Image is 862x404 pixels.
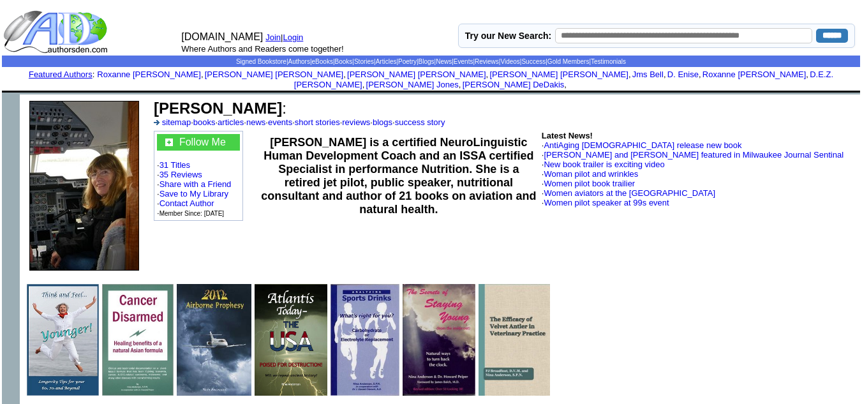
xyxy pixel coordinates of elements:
font: : [29,70,94,79]
font: i [666,71,667,79]
label: Try our New Search: [465,31,551,41]
font: i [364,82,366,89]
img: shim.gif [100,340,101,340]
font: · · · · · · [157,134,240,218]
img: 34307.jpg [403,284,475,396]
a: [PERSON_NAME] [PERSON_NAME] [347,70,486,79]
a: news [246,117,265,127]
font: i [461,82,462,89]
a: Stories [354,58,374,65]
a: Featured Authors [29,70,93,79]
a: Reviews [475,58,499,65]
font: Where Authors and Readers come together! [181,44,343,54]
a: success story [395,117,445,127]
img: 67209.jpg [479,284,550,396]
font: · · · · · · · · [154,117,445,127]
b: [PERSON_NAME] is a certified NeuroLinguistic Human Development Coach and an ISSA certified Specia... [261,136,536,216]
a: Signed Bookstore [236,58,286,65]
a: [PERSON_NAME] [PERSON_NAME] [205,70,343,79]
a: Share with a Friend [160,179,232,189]
a: AntiAging [DEMOGRAPHIC_DATA] release new book [544,140,741,150]
font: i [488,71,489,79]
a: Women aviators at the [GEOGRAPHIC_DATA] [544,188,715,198]
a: short stories [295,117,340,127]
a: Roxanne [PERSON_NAME] [97,70,201,79]
a: Contact Author [160,198,214,208]
img: 13841.jpg [177,284,251,396]
a: Testimonials [591,58,626,65]
a: Success [521,58,546,65]
font: : [154,100,286,117]
a: books [193,117,216,127]
a: 31 Titles [160,160,190,170]
a: blogs [373,117,392,127]
a: [PERSON_NAME] and [PERSON_NAME] featured in Milwaukee Journal Sentinal [544,150,843,160]
font: i [631,71,632,79]
a: eBooks [312,58,333,65]
img: gc.jpg [165,138,173,146]
font: i [346,71,347,79]
a: reviews [342,117,370,127]
font: i [567,82,568,89]
img: 27589.jpg [29,101,139,271]
font: · [542,150,843,160]
font: · [542,169,639,179]
a: Login [283,33,304,42]
font: i [701,71,702,79]
a: Articles [376,58,397,65]
a: Join [265,33,281,42]
font: [DOMAIN_NAME] [181,31,263,42]
a: [PERSON_NAME] Jones [366,80,459,89]
font: i [204,71,205,79]
a: Jms Bell [632,70,664,79]
img: shim.gif [2,94,20,112]
a: D. Enise [667,70,699,79]
a: Events [454,58,473,65]
a: events [268,117,292,127]
img: logo_ad.gif [3,10,110,54]
font: i [808,71,810,79]
a: 35 Reviews [160,170,202,179]
a: [PERSON_NAME] DeDakis [463,80,565,89]
a: Women pilot speaker at 99s event [544,198,669,207]
a: New book trailer is exciting video [544,160,664,169]
b: [PERSON_NAME] [154,100,282,117]
a: Women pilot book trailier [544,179,635,188]
font: Member Since: [DATE] [160,210,225,217]
font: · [542,188,715,198]
a: Save to My Library [160,189,228,198]
a: D.E.Z. [PERSON_NAME] [294,70,833,89]
b: Latest News! [542,131,593,140]
img: 13843.jpg [102,284,174,396]
img: 13840.jpg [255,284,328,396]
a: [PERSON_NAME] [PERSON_NAME] [489,70,628,79]
img: 16154.jpg [331,284,399,396]
a: Books [335,58,353,65]
font: · [542,140,742,150]
img: shim.gif [430,93,432,94]
font: | [281,33,308,42]
font: , , , , , , , , , , [97,70,833,89]
a: Roxanne [PERSON_NAME] [702,70,806,79]
a: articles [218,117,244,127]
a: Woman pilot and wrinkles [544,169,638,179]
font: · [542,198,669,207]
a: Follow Me [179,137,226,147]
a: News [436,58,452,65]
img: shim.gif [551,340,552,340]
a: Videos [500,58,519,65]
img: a_336699.gif [154,120,160,125]
a: Blogs [419,58,435,65]
font: · [542,160,665,169]
font: · [542,179,635,188]
span: | | | | | | | | | | | | | | [236,58,626,65]
img: 69056.jpg [27,284,99,396]
a: Authors [288,58,309,65]
img: shim.gif [430,91,432,93]
a: Gold Members [547,58,590,65]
